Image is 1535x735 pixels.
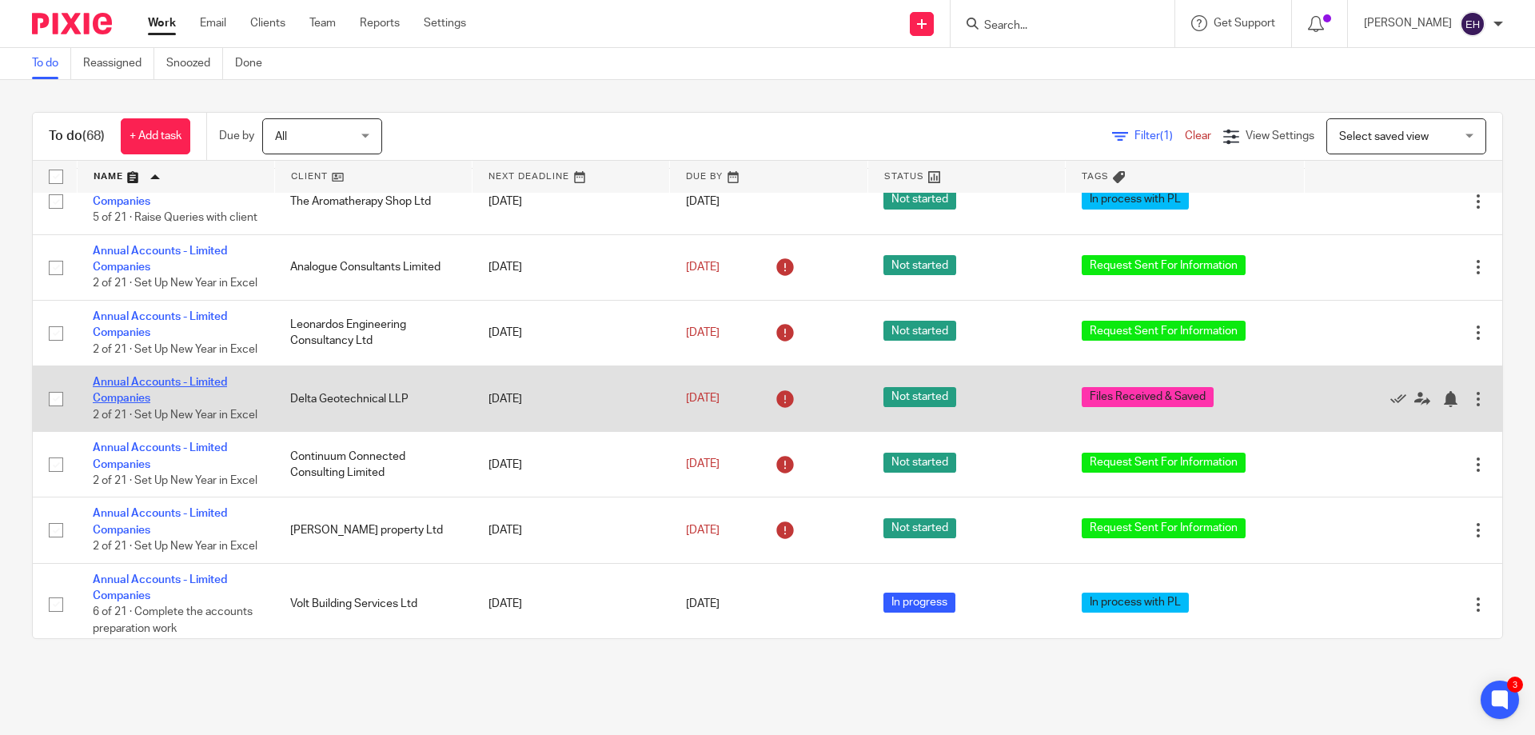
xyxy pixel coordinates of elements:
[219,128,254,144] p: Due by
[274,234,472,300] td: Analogue Consultants Limited
[1082,518,1246,538] span: Request Sent For Information
[32,13,112,34] img: Pixie
[275,131,287,142] span: All
[1246,130,1314,142] span: View Settings
[686,599,720,610] span: [DATE]
[686,196,720,207] span: [DATE]
[93,541,257,552] span: 2 of 21 · Set Up New Year in Excel
[166,48,223,79] a: Snoozed
[1082,190,1189,210] span: In process with PL
[93,212,257,223] span: 5 of 21 · Raise Queries with client
[686,262,720,273] span: [DATE]
[472,300,670,366] td: [DATE]
[235,48,274,79] a: Done
[686,459,720,470] span: [DATE]
[983,19,1126,34] input: Search
[93,508,227,535] a: Annual Accounts - Limited Companies
[1185,130,1211,142] a: Clear
[274,366,472,432] td: Delta Geotechnical LLP
[472,432,670,497] td: [DATE]
[93,344,257,355] span: 2 of 21 · Set Up New Year in Excel
[472,234,670,300] td: [DATE]
[93,475,257,486] span: 2 of 21 · Set Up New Year in Excel
[424,15,466,31] a: Settings
[883,190,956,210] span: Not started
[93,246,227,273] a: Annual Accounts - Limited Companies
[274,300,472,366] td: Leonardos Engineering Consultancy Ltd
[883,387,956,407] span: Not started
[1082,321,1246,341] span: Request Sent For Information
[686,525,720,536] span: [DATE]
[1460,11,1485,37] img: svg%3E
[93,311,227,338] a: Annual Accounts - Limited Companies
[1082,593,1189,613] span: In process with PL
[472,563,670,645] td: [DATE]
[1082,387,1214,407] span: Files Received & Saved
[1390,390,1414,406] a: Mark as done
[472,169,670,234] td: [DATE]
[1160,130,1173,142] span: (1)
[93,409,257,421] span: 2 of 21 · Set Up New Year in Excel
[883,453,956,473] span: Not started
[82,130,105,142] span: (68)
[1364,15,1452,31] p: [PERSON_NAME]
[32,48,71,79] a: To do
[472,497,670,563] td: [DATE]
[274,169,472,234] td: The Aromatherapy Shop Ltd
[83,48,154,79] a: Reassigned
[93,442,227,469] a: Annual Accounts - Limited Companies
[883,593,955,613] span: In progress
[883,518,956,538] span: Not started
[93,278,257,290] span: 2 of 21 · Set Up New Year in Excel
[1082,453,1246,473] span: Request Sent For Information
[686,327,720,338] span: [DATE]
[250,15,285,31] a: Clients
[1082,255,1246,275] span: Request Sent For Information
[1082,172,1109,181] span: Tags
[1134,130,1185,142] span: Filter
[93,377,227,404] a: Annual Accounts - Limited Companies
[93,179,227,206] a: Annual Accounts - Limited Companies
[1214,18,1275,29] span: Get Support
[121,118,190,154] a: + Add task
[686,393,720,404] span: [DATE]
[49,128,105,145] h1: To do
[274,563,472,645] td: Volt Building Services Ltd
[274,497,472,563] td: [PERSON_NAME] property Ltd
[148,15,176,31] a: Work
[309,15,336,31] a: Team
[93,574,227,601] a: Annual Accounts - Limited Companies
[1339,131,1429,142] span: Select saved view
[274,432,472,497] td: Continuum Connected Consulting Limited
[883,255,956,275] span: Not started
[1507,677,1523,693] div: 3
[472,366,670,432] td: [DATE]
[883,321,956,341] span: Not started
[93,607,253,635] span: 6 of 21 · Complete the accounts preparation work
[360,15,400,31] a: Reports
[200,15,226,31] a: Email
